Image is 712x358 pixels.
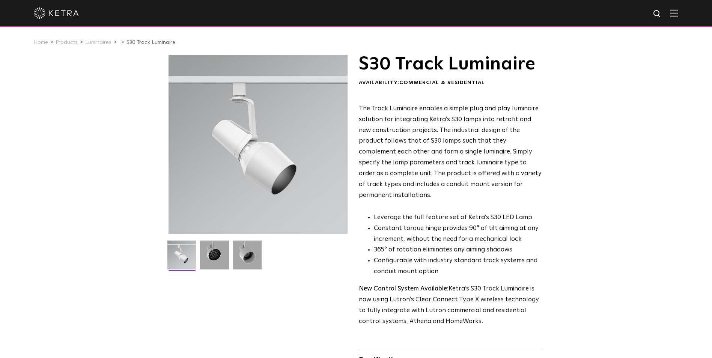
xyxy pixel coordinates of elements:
img: ketra-logo-2019-white [34,8,79,19]
img: S30-Track-Luminaire-2021-Web-Square [167,241,196,275]
img: 9e3d97bd0cf938513d6e [233,241,262,275]
span: The Track Luminaire enables a simple plug and play luminaire solution for integrating Ketra’s S30... [359,105,542,199]
img: search icon [653,9,662,19]
img: Hamburger%20Nav.svg [670,9,678,17]
strong: New Control System Available: [359,286,449,292]
a: Luminaires [85,40,111,45]
a: S30 Track Luminaire [126,40,175,45]
li: 365° of rotation eliminates any aiming shadows [374,245,542,256]
a: Home [34,40,48,45]
h1: S30 Track Luminaire [359,55,542,74]
li: Configurable with industry standard track systems and conduit mount option [374,256,542,277]
li: Constant torque hinge provides 90° of tilt aiming at any increment, without the need for a mechan... [374,223,542,245]
div: Availability: [359,79,542,87]
img: 3b1b0dc7630e9da69e6b [200,241,229,275]
li: Leverage the full feature set of Ketra’s S30 LED Lamp [374,212,542,223]
span: Commercial & Residential [399,80,485,85]
a: Products [56,40,78,45]
p: Ketra’s S30 Track Luminaire is now using Lutron’s Clear Connect Type X wireless technology to ful... [359,284,542,327]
